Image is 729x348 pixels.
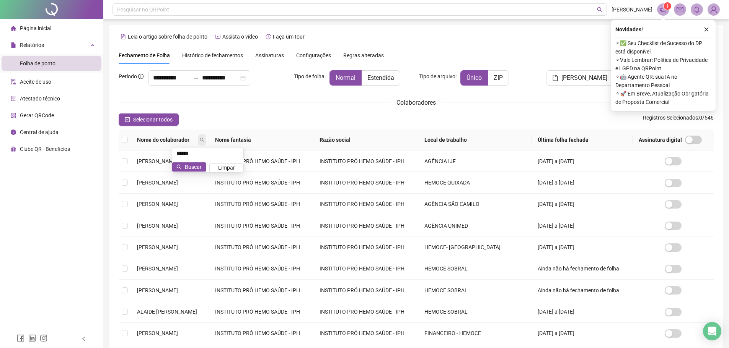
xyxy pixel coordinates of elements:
td: HEMOCE SOBRAL [418,280,531,301]
span: youtube [215,34,220,39]
td: INSTITUTO PRÓ HEMO SAÚDE - IPH [313,323,418,344]
span: Regras alteradas [343,53,384,58]
td: INSTITUTO PRÓ HEMO SAÚDE - IPH [313,301,418,322]
td: [DATE] a [DATE] [532,151,633,172]
span: Novidades ! [615,25,643,34]
td: AGÊNCIA IJF [418,151,531,172]
span: Nome do colaborador [137,136,197,144]
td: INSTITUTO PRÓ HEMO SAÚDE - IPH [209,258,314,280]
td: INSTITUTO PRÓ HEMO SAÚDE - IPH [313,172,418,193]
span: Atestado técnico [20,95,60,102]
span: Página inicial [20,25,51,31]
td: INSTITUTO PRÓ HEMO SAÚDE - IPH [209,323,314,344]
span: Assista o vídeo [222,34,258,40]
span: Leia o artigo sobre folha de ponto [128,34,207,40]
span: [PERSON_NAME] [137,244,178,250]
button: Buscar [172,162,206,172]
td: [DATE] a [DATE] [532,323,633,344]
span: ZIP [494,74,503,81]
span: Registros Selecionados [643,115,698,121]
td: HEMOCE- [GEOGRAPHIC_DATA] [418,236,531,258]
span: Histórico de fechamentos [182,52,243,58]
td: HEMOCE SOBRAL [418,258,531,280]
span: solution [11,96,16,101]
td: [DATE] a [DATE] [532,236,633,258]
span: Ainda não há fechamento de folha [538,287,619,293]
button: Limpar [209,163,244,172]
span: ⚬ 🚀 Em Breve, Atualização Obrigatória de Proposta Comercial [615,89,711,106]
span: Fechamento de Folha [119,52,170,58]
span: check-square [125,117,130,122]
span: [PERSON_NAME] [137,158,178,164]
span: instagram [40,334,47,342]
span: left [81,336,86,342]
span: ⚬ ✅ Seu Checklist de Sucesso do DP está disponível [615,39,711,56]
td: INSTITUTO PRÓ HEMO SAÚDE - IPH [313,236,418,258]
span: search [198,134,206,146]
span: [PERSON_NAME] [137,265,178,272]
span: search [200,138,204,142]
span: Folha de ponto [20,60,55,66]
div: Open Intercom Messenger [703,322,721,340]
img: 76687 [708,4,719,15]
span: [PERSON_NAME] [612,5,652,14]
td: [DATE] a [DATE] [532,172,633,193]
span: Assinatura digital [639,136,682,144]
th: Local de trabalho [418,129,531,151]
td: INSTITUTO PRÓ HEMO SAÚDE - IPH [209,301,314,322]
span: gift [11,146,16,152]
td: INSTITUTO PRÓ HEMO SAÚDE - IPH [209,280,314,301]
span: Ainda não há fechamento de folha [538,265,619,272]
td: INSTITUTO PRÓ HEMO SAÚDE - IPH [313,258,418,280]
span: Limpar [218,163,235,172]
span: [PERSON_NAME] [137,180,178,186]
span: search [176,164,182,170]
span: Faça um tour [273,34,305,40]
td: INSTITUTO PRÓ HEMO SAÚDE - IPH [209,215,314,236]
span: Configurações [296,53,331,58]
span: Colaboradores [396,99,436,106]
span: Gerar QRCode [20,112,54,118]
span: [PERSON_NAME] [561,73,607,83]
span: Central de ajuda [20,129,59,135]
span: to [193,75,199,81]
td: INSTITUTO PRÓ HEMO SAÚDE - IPH [209,172,314,193]
td: AGÊNCIA UNIMED [418,215,531,236]
td: INSTITUTO PRÓ HEMO SAÚDE - IPH [313,151,418,172]
span: facebook [17,334,24,342]
span: Período [119,73,137,79]
span: notification [660,6,667,13]
span: file-text [121,34,126,39]
span: Assinaturas [255,53,284,58]
span: file [11,42,16,48]
span: Estendida [367,74,394,81]
span: ⚬ Vale Lembrar: Política de Privacidade e LGPD na QRPoint [615,56,711,73]
span: Normal [336,74,356,81]
td: INSTITUTO PRÓ HEMO SAÚDE - IPH [313,194,418,215]
span: home [11,26,16,31]
td: HEMOCE QUIXADA [418,172,531,193]
td: INSTITUTO PRÓ HEMO SAÚDE - IPH [209,151,314,172]
th: Nome fantasia [209,129,314,151]
button: [PERSON_NAME] [546,70,613,86]
span: Buscar [185,163,202,171]
span: 1 [666,3,669,9]
td: INSTITUTO PRÓ HEMO SAÚDE - IPH [313,280,418,301]
span: Tipo de folha [294,72,325,81]
span: : 0 / 546 [643,113,714,126]
td: [DATE] a [DATE] [532,215,633,236]
span: linkedin [28,334,36,342]
span: Clube QR - Beneficios [20,146,70,152]
sup: 1 [664,2,671,10]
td: [DATE] a [DATE] [532,194,633,215]
td: AGÊNCIA SÃO CAMILO [418,194,531,215]
span: [PERSON_NAME] [137,330,178,336]
span: qrcode [11,113,16,118]
span: info-circle [138,74,144,79]
span: mail [677,6,683,13]
td: [DATE] a [DATE] [532,301,633,322]
span: swap-right [193,75,199,81]
span: history [266,34,271,39]
button: Selecionar todos [119,113,179,126]
span: bell [693,6,700,13]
